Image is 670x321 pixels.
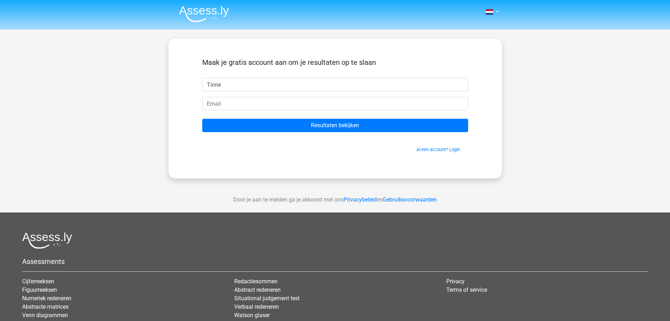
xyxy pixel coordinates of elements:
a: Watson glaser [234,312,270,319]
a: Privacybeleid [344,196,377,203]
a: Terms of service [446,286,487,293]
input: Email [202,97,468,110]
a: Cijferreeksen [22,278,54,285]
a: Figuurreeksen [22,286,57,293]
input: Voornaam [202,78,468,91]
a: Redactiesommen [234,278,277,285]
h5: Assessments [22,257,648,266]
a: Gebruiksvoorwaarden [383,196,437,203]
h5: Maak je gratis account aan om je resultaten op te slaan [202,58,468,67]
img: Assessly [179,6,229,22]
a: Abstracte matrices [22,303,69,310]
a: Al een account? Login [416,147,460,152]
a: Situational judgement test [234,295,300,302]
a: Privacy [446,278,465,285]
a: Venn diagrammen [22,312,68,319]
input: Resultaten bekijken [202,119,468,132]
a: Abstract redeneren [234,286,281,293]
a: Numeriek redeneren [22,295,71,302]
a: Verbaal redeneren [234,303,279,310]
img: Assessly logo [22,232,72,249]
